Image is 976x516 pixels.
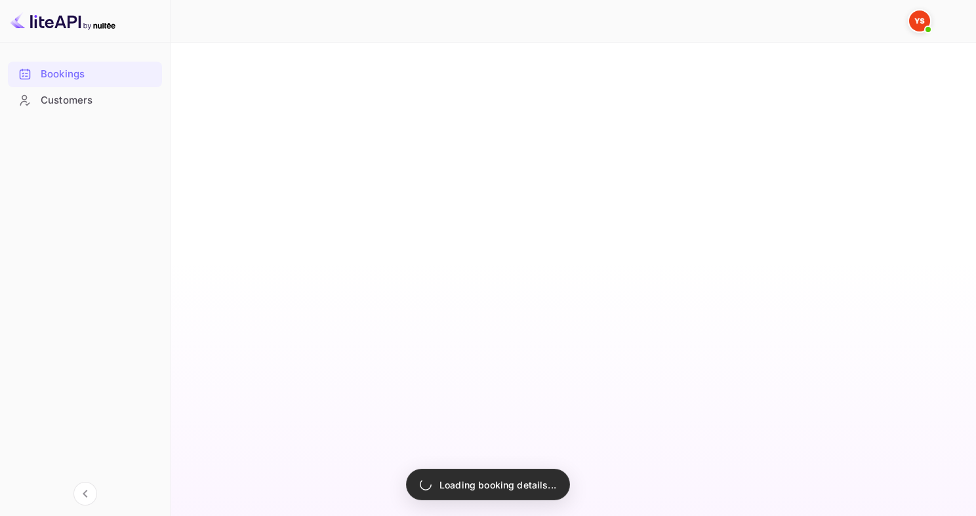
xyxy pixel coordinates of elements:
a: Bookings [8,62,162,86]
a: Customers [8,88,162,112]
img: LiteAPI logo [10,10,115,31]
img: Yandex Support [909,10,930,31]
button: Collapse navigation [73,482,97,506]
div: Customers [8,88,162,113]
p: Loading booking details... [439,478,556,492]
div: Bookings [41,67,155,82]
div: Customers [41,93,155,108]
div: Bookings [8,62,162,87]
